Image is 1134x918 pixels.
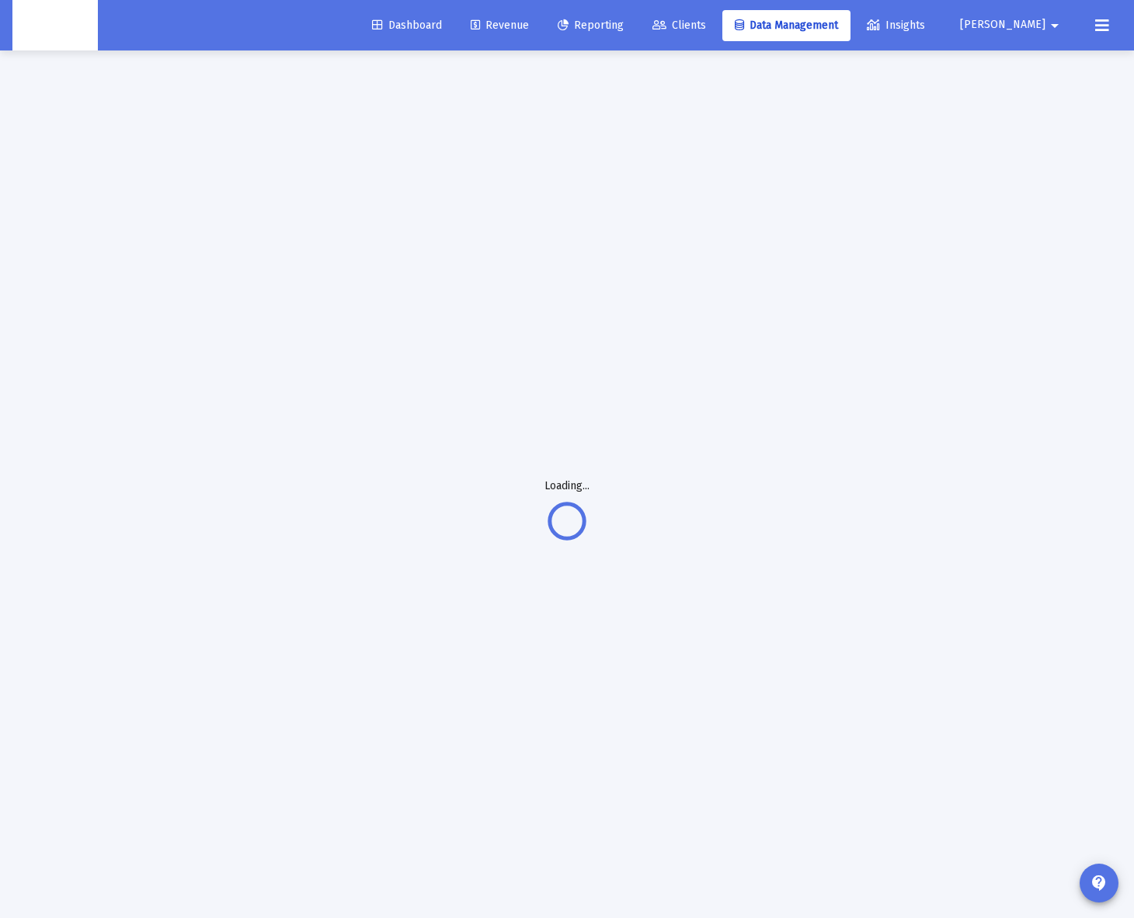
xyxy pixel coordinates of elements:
span: Revenue [471,19,529,32]
a: Insights [854,10,937,41]
mat-icon: arrow_drop_down [1045,10,1064,41]
a: Revenue [458,10,541,41]
img: Dashboard [24,10,86,41]
button: [PERSON_NAME] [941,9,1083,40]
span: Insights [867,19,925,32]
span: Dashboard [372,19,442,32]
a: Data Management [722,10,850,41]
span: Reporting [558,19,624,32]
a: Clients [640,10,718,41]
span: Clients [652,19,706,32]
a: Dashboard [360,10,454,41]
span: [PERSON_NAME] [960,19,1045,32]
span: Data Management [735,19,838,32]
mat-icon: contact_support [1090,874,1108,892]
a: Reporting [545,10,636,41]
